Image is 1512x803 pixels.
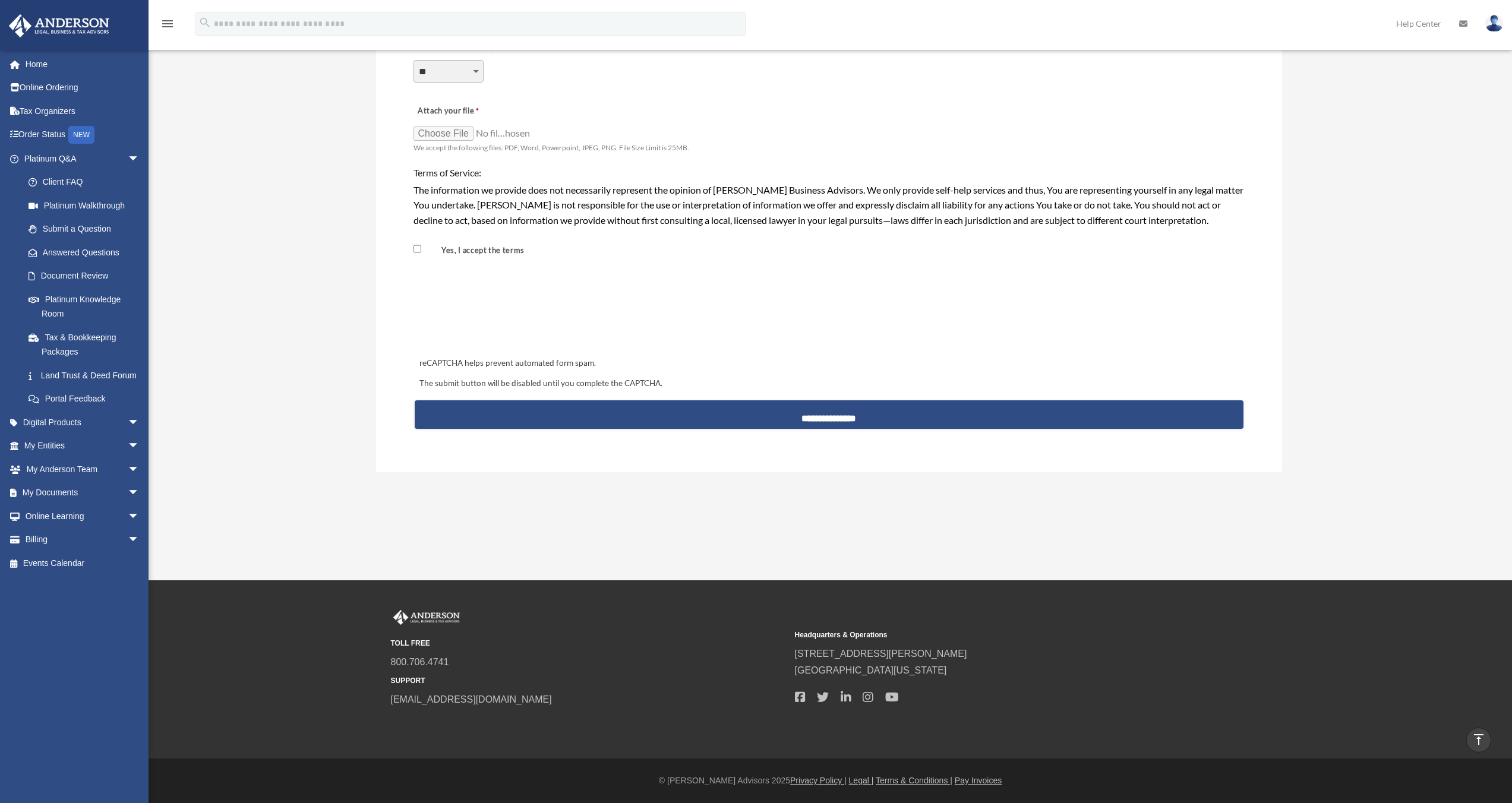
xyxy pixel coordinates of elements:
[391,637,787,650] small: TOLL FREE
[198,16,212,29] i: search
[955,776,1002,785] a: Pay Invoices
[8,551,157,575] a: Events Calendar
[128,481,151,505] span: arrow_drop_down
[128,528,151,552] span: arrow_drop_down
[8,123,157,147] a: Order StatusNEW
[128,504,151,529] span: arrow_drop_down
[391,657,449,667] a: 800.706.4741
[17,387,157,411] a: Portal Feedback
[413,182,1245,228] div: The information we provide does not necessarily represent the opinion of [PERSON_NAME] Business A...
[128,147,151,171] span: arrow_drop_down
[415,377,1243,391] div: The submit button will be disabled until you complete the CAPTCHA.
[413,166,1245,179] h4: Terms of Service:
[5,14,113,37] img: Anderson Advisors Platinum Portal
[795,665,947,675] a: [GEOGRAPHIC_DATA][US_STATE]
[128,434,151,459] span: arrow_drop_down
[416,286,596,333] iframe: reCAPTCHA
[413,103,532,119] label: Attach your file
[790,776,847,785] a: Privacy Policy |
[160,17,175,31] i: menu
[391,675,787,687] small: SUPPORT
[8,504,157,528] a: Online Learningarrow_drop_down
[1466,728,1491,753] a: vertical_align_top
[391,694,552,704] a: [EMAIL_ADDRESS][DOMAIN_NAME]
[160,21,175,31] a: menu
[17,241,157,264] a: Answered Questions
[876,776,952,785] a: Terms & Conditions |
[1472,732,1486,747] i: vertical_align_top
[415,356,1243,371] div: reCAPTCHA helps prevent automated form spam.
[128,410,151,435] span: arrow_drop_down
[795,649,967,659] a: [STREET_ADDRESS][PERSON_NAME]
[17,264,151,288] a: Document Review
[128,457,151,482] span: arrow_drop_down
[8,76,157,100] a: Online Ordering
[17,217,157,241] a: Submit a Question
[17,170,157,194] a: Client FAQ
[17,325,157,363] a: Tax & Bookkeeping Packages
[8,528,157,552] a: Billingarrow_drop_down
[8,457,157,481] a: My Anderson Teamarrow_drop_down
[413,143,689,152] span: We accept the following files: PDF, Word, Powerpoint, JPEG, PNG. File Size Limit is 25MB.
[8,99,157,123] a: Tax Organizers
[17,194,157,217] a: Platinum Walkthrough
[8,52,157,76] a: Home
[424,245,529,257] label: Yes, I accept the terms
[849,776,874,785] a: Legal |
[8,481,157,505] a: My Documentsarrow_drop_down
[795,629,1191,641] small: Headquarters & Operations
[68,126,94,144] div: NEW
[8,410,157,434] a: Digital Productsarrow_drop_down
[8,434,157,458] a: My Entitiesarrow_drop_down
[149,773,1512,788] div: © [PERSON_NAME] Advisors 2025
[17,287,157,325] a: Platinum Knowledge Room
[391,610,462,625] img: Anderson Advisors Platinum Portal
[8,147,157,170] a: Platinum Q&Aarrow_drop_down
[17,363,157,387] a: Land Trust & Deed Forum
[1485,15,1503,32] img: User Pic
